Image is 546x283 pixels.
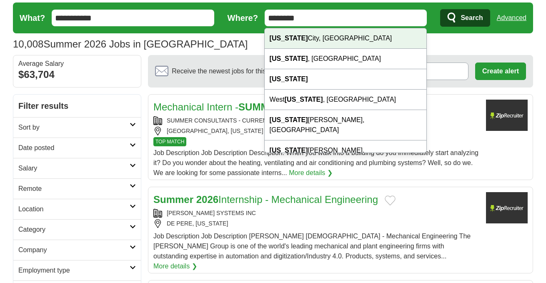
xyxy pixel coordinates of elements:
strong: SUMMER [238,101,283,113]
label: What? [20,12,45,24]
div: City, [GEOGRAPHIC_DATA] [265,28,426,49]
a: Company [13,240,141,260]
h2: Employment type [18,265,130,275]
strong: [US_STATE] [270,147,308,154]
strong: [US_STATE] [270,116,308,123]
h2: Sort by [18,123,130,133]
h2: Date posted [18,143,130,153]
strong: [US_STATE] [270,75,308,83]
h2: Location [18,204,130,214]
button: Create alert [475,63,526,80]
h2: Category [18,225,130,235]
strong: Summer [153,194,193,205]
div: [PERSON_NAME], [GEOGRAPHIC_DATA] [265,140,426,171]
div: $63,704 [18,67,136,82]
a: Category [13,219,141,240]
span: Search [461,10,483,26]
a: Summer 2026Internship - Mechanical Engineering [153,194,378,205]
div: , [GEOGRAPHIC_DATA] [265,49,426,69]
button: Add to favorite jobs [385,195,396,205]
span: TOP MATCH [153,137,186,146]
div: [PERSON_NAME] SYSTEMS INC [153,209,479,218]
div: West , [GEOGRAPHIC_DATA] [265,90,426,110]
strong: [US_STATE] [270,55,308,62]
strong: [US_STATE] [285,96,323,103]
h2: Salary [18,163,130,173]
span: 10,008 [13,37,43,52]
img: Company logo [486,100,528,131]
strong: 2026 [196,194,218,205]
a: Remote [13,178,141,199]
span: Job Description Job Description [PERSON_NAME] [DEMOGRAPHIC_DATA] - Mechanical Engineering The [PE... [153,233,471,260]
a: Sort by [13,117,141,138]
a: More details ❯ [153,261,197,271]
a: Employment type [13,260,141,280]
a: Date posted [13,138,141,158]
div: [PERSON_NAME], [GEOGRAPHIC_DATA] [265,110,426,140]
a: Salary [13,158,141,178]
div: DE PERE, [US_STATE] [153,219,479,228]
a: Location [13,199,141,219]
button: Search [440,9,490,27]
span: Receive the newest jobs for this search : [172,66,314,76]
h2: Filter results [13,95,141,117]
h1: Summer 2026 Jobs in [GEOGRAPHIC_DATA] [13,38,248,50]
span: Job Description Job Description Description: When you walk into a building do you immediately sta... [153,149,478,176]
a: Mechanical Intern -SUMMER 2026 [153,101,308,113]
h2: Company [18,245,130,255]
div: Average Salary [18,60,136,67]
a: More details ❯ [289,168,333,178]
a: Advanced [497,10,526,26]
label: Where? [228,12,258,24]
div: SUMMER CONSULTANTS - CURRENT OPPORTUNITIES [153,116,479,125]
h2: Remote [18,184,130,194]
strong: [US_STATE] [270,35,308,42]
div: [GEOGRAPHIC_DATA], [US_STATE] [153,127,479,135]
img: Company logo [486,192,528,223]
